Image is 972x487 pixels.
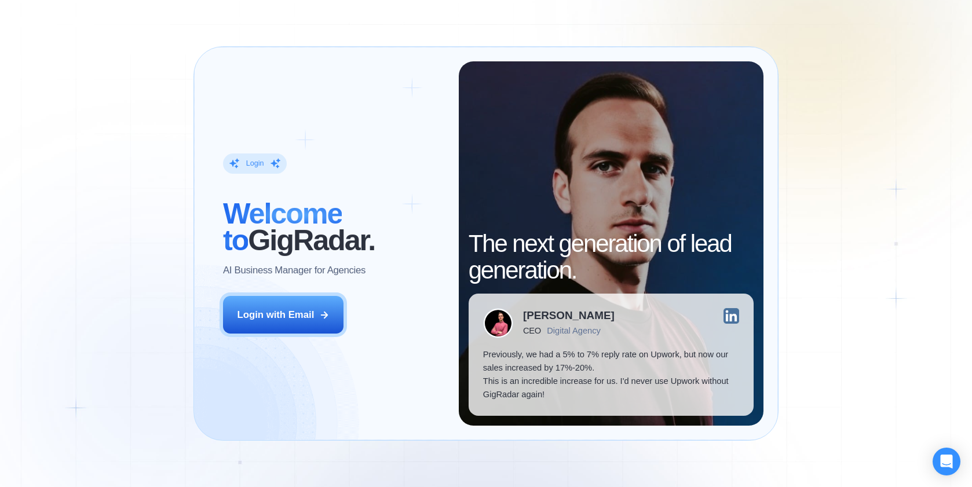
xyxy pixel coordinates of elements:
div: Login with Email [237,308,315,321]
h2: ‍ GigRadar. [223,200,444,254]
div: Digital Agency [547,326,601,336]
div: Login [246,159,264,169]
div: [PERSON_NAME] [523,310,615,321]
h2: The next generation of lead generation. [469,230,754,284]
button: Login with Email [223,296,344,334]
p: Previously, we had a 5% to 7% reply rate on Upwork, but now our sales increased by 17%-20%. This ... [483,348,739,401]
p: AI Business Manager for Agencies [223,263,366,277]
div: CEO [523,326,541,336]
span: Welcome to [223,197,342,257]
div: Open Intercom Messenger [933,448,960,475]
